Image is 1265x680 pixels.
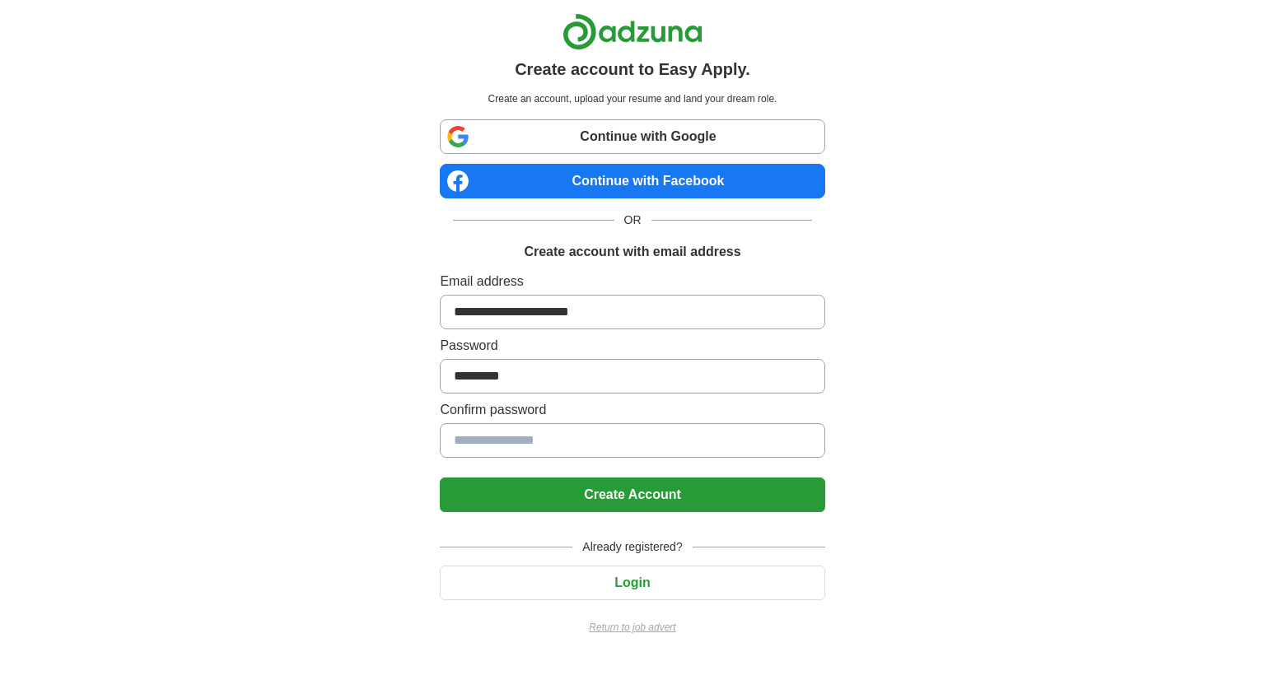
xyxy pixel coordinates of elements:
[562,13,703,50] img: Adzuna logo
[440,272,824,291] label: Email address
[572,538,692,556] span: Already registered?
[440,477,824,512] button: Create Account
[440,620,824,635] a: Return to job advert
[614,212,651,229] span: OR
[440,566,824,600] button: Login
[440,119,824,154] a: Continue with Google
[440,575,824,589] a: Login
[440,164,824,198] a: Continue with Facebook
[443,91,821,106] p: Create an account, upload your resume and land your dream role.
[524,242,740,262] h1: Create account with email address
[440,336,824,356] label: Password
[515,57,750,82] h1: Create account to Easy Apply.
[440,400,824,420] label: Confirm password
